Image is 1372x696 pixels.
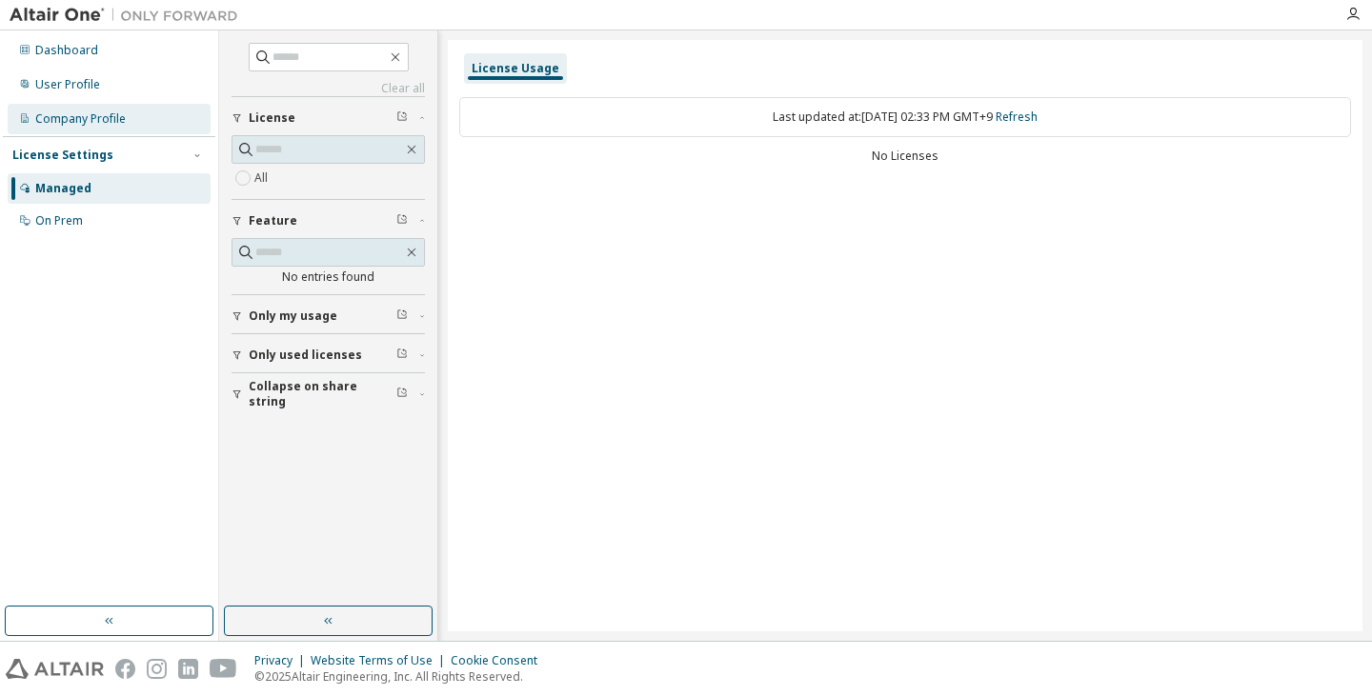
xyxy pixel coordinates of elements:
[35,213,83,229] div: On Prem
[459,97,1351,137] div: Last updated at: [DATE] 02:33 PM GMT+9
[396,213,408,229] span: Clear filter
[249,348,362,363] span: Only used licenses
[147,659,167,679] img: instagram.svg
[10,6,248,25] img: Altair One
[232,295,425,337] button: Only my usage
[232,373,425,415] button: Collapse on share string
[12,148,113,163] div: License Settings
[311,653,451,668] div: Website Terms of Use
[232,97,425,139] button: License
[232,81,425,96] a: Clear all
[6,659,104,679] img: altair_logo.svg
[249,308,337,324] span: Only my usage
[396,308,408,324] span: Clear filter
[35,181,91,196] div: Managed
[232,269,425,285] div: No entries found
[210,659,237,679] img: youtube.svg
[396,348,408,363] span: Clear filter
[996,109,1038,125] a: Refresh
[472,61,559,76] div: License Usage
[232,200,425,242] button: Feature
[232,334,425,376] button: Only used licenses
[249,379,396,409] span: Collapse on share string
[254,668,549,685] p: © 2025 Altair Engineering, Inc. All Rights Reserved.
[249,110,295,126] span: License
[459,149,1351,164] div: No Licenses
[115,659,135,679] img: facebook.svg
[249,213,297,229] span: Feature
[178,659,198,679] img: linkedin.svg
[35,43,98,58] div: Dashboard
[451,653,549,668] div: Cookie Consent
[254,167,272,189] label: All
[35,111,126,127] div: Company Profile
[396,387,408,402] span: Clear filter
[254,653,311,668] div: Privacy
[35,77,100,92] div: User Profile
[396,110,408,126] span: Clear filter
